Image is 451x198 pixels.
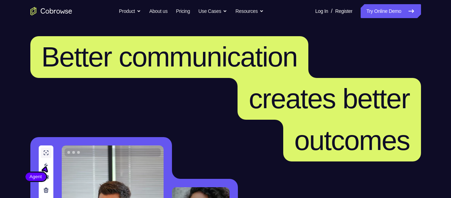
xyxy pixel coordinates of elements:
span: Better communication [42,41,298,72]
a: Log In [315,4,328,18]
a: Go to the home page [30,7,72,15]
a: About us [149,4,167,18]
span: creates better [249,83,409,114]
a: Try Online Demo [361,4,421,18]
a: Register [335,4,352,18]
span: / [331,7,332,15]
button: Product [119,4,141,18]
span: Agent [25,173,46,180]
button: Resources [235,4,264,18]
a: Pricing [176,4,190,18]
button: Use Cases [198,4,227,18]
span: outcomes [294,125,410,156]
